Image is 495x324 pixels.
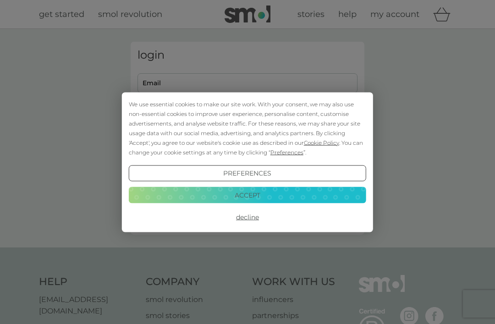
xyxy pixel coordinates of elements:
span: Cookie Policy [304,139,339,146]
button: Decline [129,209,366,225]
div: Cookie Consent Prompt [122,92,373,232]
button: Preferences [129,165,366,181]
span: Preferences [270,148,303,155]
button: Accept [129,187,366,203]
div: We use essential cookies to make our site work. With your consent, we may also use non-essential ... [129,99,366,157]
